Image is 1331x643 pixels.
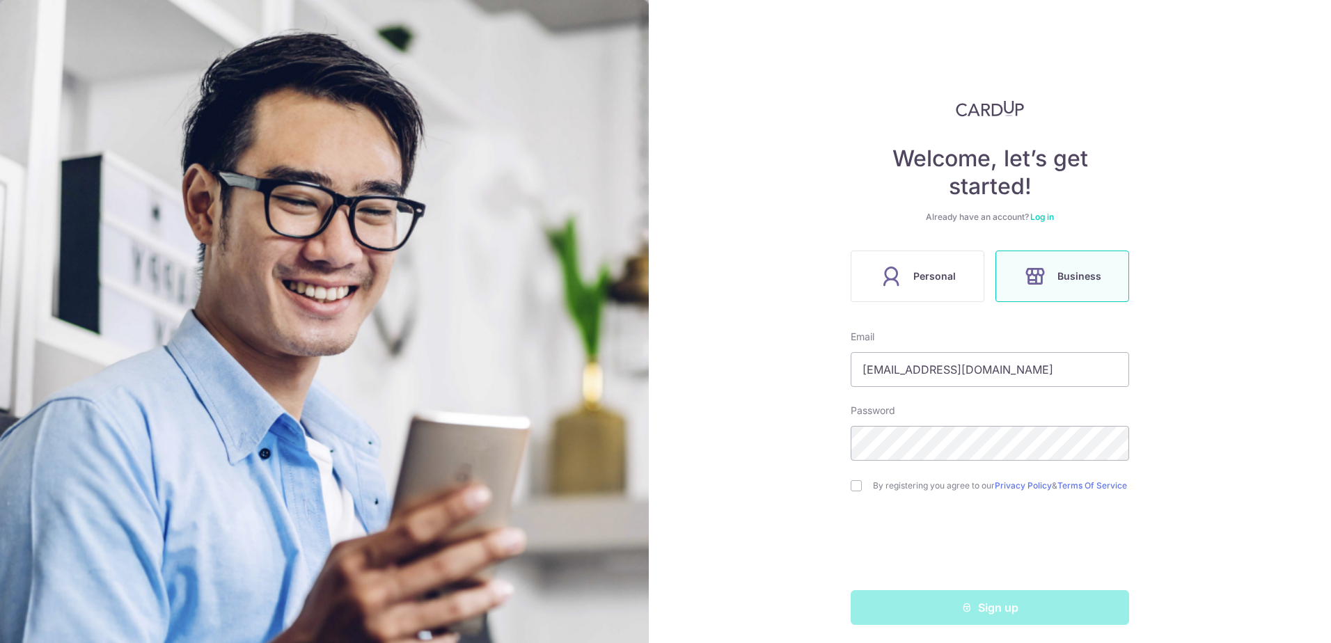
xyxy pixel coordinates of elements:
[956,100,1024,117] img: CardUp Logo
[851,352,1129,387] input: Enter your Email
[1057,480,1127,491] a: Terms Of Service
[1057,268,1101,285] span: Business
[851,330,874,344] label: Email
[873,480,1129,491] label: By registering you agree to our &
[913,268,956,285] span: Personal
[845,251,990,302] a: Personal
[851,145,1129,200] h4: Welcome, let’s get started!
[995,480,1052,491] a: Privacy Policy
[851,404,895,418] label: Password
[1030,212,1054,222] a: Log in
[990,251,1135,302] a: Business
[884,519,1096,573] iframe: reCAPTCHA
[851,212,1129,223] div: Already have an account?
